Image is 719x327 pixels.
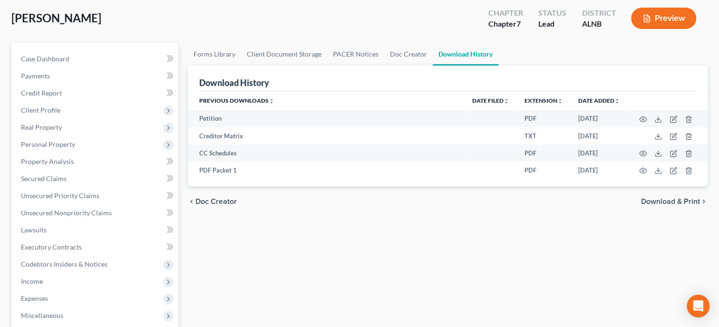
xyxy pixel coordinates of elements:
a: Lawsuits [13,221,178,239]
td: TXT [517,127,571,144]
i: unfold_more [557,98,563,104]
a: Extensionunfold_more [525,97,563,104]
span: Credit Report [21,89,62,97]
td: [DATE] [571,110,628,127]
td: PDF [517,110,571,127]
span: Case Dashboard [21,55,69,63]
span: Income [21,277,43,285]
a: Unsecured Nonpriority Claims [13,204,178,221]
span: [PERSON_NAME] [11,11,101,25]
a: Unsecured Priority Claims [13,187,178,204]
a: PACER Notices [327,43,384,66]
span: Unsecured Nonpriority Claims [21,209,112,217]
span: Unsecured Priority Claims [21,192,99,200]
td: PDF Packet 1 [188,162,465,179]
i: chevron_right [700,198,708,205]
i: chevron_left [188,198,195,205]
div: Status [538,8,566,19]
div: Download History [199,77,269,88]
a: Forms Library [188,43,241,66]
div: Open Intercom Messenger [687,295,709,317]
span: Download & Print [641,198,700,205]
span: Secured Claims [21,174,67,183]
a: Previous Downloadsunfold_more [199,97,274,104]
div: Previous Downloads [188,91,708,179]
a: Executory Contracts [13,239,178,256]
span: Client Profile [21,106,60,114]
a: Credit Report [13,85,178,102]
span: Real Property [21,123,62,131]
a: Secured Claims [13,170,178,187]
a: Case Dashboard [13,50,178,67]
div: ALNB [582,19,616,29]
i: unfold_more [269,98,274,104]
a: Payments [13,67,178,85]
span: Lawsuits [21,226,47,234]
div: District [582,8,616,19]
span: Property Analysis [21,157,74,165]
td: PDF [517,162,571,179]
i: unfold_more [614,98,620,104]
a: Property Analysis [13,153,178,170]
a: Client Document Storage [241,43,327,66]
button: Preview [631,8,696,29]
td: Petition [188,110,465,127]
a: Date Filedunfold_more [472,97,509,104]
a: Doc Creator [384,43,433,66]
span: Executory Contracts [21,243,82,251]
button: chevron_left Doc Creator [188,198,237,205]
span: Payments [21,72,50,80]
td: [DATE] [571,127,628,144]
div: Lead [538,19,566,29]
span: Miscellaneous [21,311,63,319]
div: Chapter [488,8,523,19]
i: unfold_more [504,98,509,104]
div: Chapter [488,19,523,29]
button: Download & Print chevron_right [641,198,708,205]
td: PDF [517,144,571,162]
a: Date addedunfold_more [578,97,620,104]
td: Creditor Matrix [188,127,465,144]
td: CC Schedules [188,144,465,162]
td: [DATE] [571,144,628,162]
span: Personal Property [21,140,75,148]
span: Doc Creator [195,198,237,205]
span: Codebtors Insiders & Notices [21,260,107,268]
span: Expenses [21,294,48,302]
span: 7 [516,19,521,28]
a: Download History [433,43,498,66]
td: [DATE] [571,162,628,179]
